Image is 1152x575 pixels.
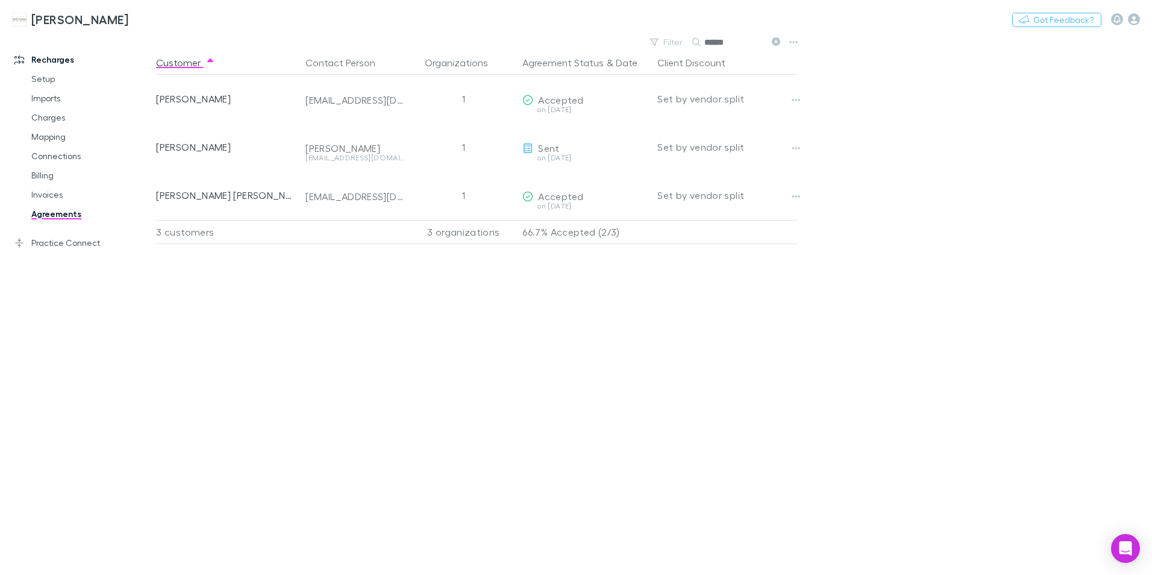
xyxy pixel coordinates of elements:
[156,123,296,171] div: [PERSON_NAME]
[657,51,740,75] button: Client Discount
[305,51,390,75] button: Contact Person
[538,190,583,202] span: Accepted
[1012,13,1101,27] button: Got Feedback?
[19,204,163,224] a: Agreements
[522,106,648,113] div: on [DATE]
[156,75,296,123] div: [PERSON_NAME]
[156,171,296,219] div: [PERSON_NAME] [PERSON_NAME]
[522,51,648,75] div: &
[522,51,604,75] button: Agreement Status
[12,12,27,27] img: Hales Douglass's Logo
[409,75,518,123] div: 1
[19,127,163,146] a: Mapping
[657,171,797,219] div: Set by vendor split
[538,142,559,154] span: Sent
[305,142,404,154] div: [PERSON_NAME]
[657,123,797,171] div: Set by vendor split
[19,89,163,108] a: Imports
[409,123,518,171] div: 1
[19,108,163,127] a: Charges
[156,220,301,244] div: 3 customers
[616,51,637,75] button: Date
[425,51,502,75] button: Organizations
[522,221,648,244] p: 66.7% Accepted (2/3)
[409,171,518,219] div: 1
[305,94,404,106] div: [EMAIL_ADDRESS][DOMAIN_NAME]
[19,166,163,185] a: Billing
[409,220,518,244] div: 3 organizations
[1111,534,1140,563] div: Open Intercom Messenger
[31,12,128,27] h3: [PERSON_NAME]
[19,146,163,166] a: Connections
[644,35,690,49] button: Filter
[522,203,648,210] div: on [DATE]
[156,51,215,75] button: Customer
[522,154,648,162] div: on [DATE]
[305,154,404,162] div: [EMAIL_ADDRESS][DOMAIN_NAME]
[305,190,404,203] div: [EMAIL_ADDRESS][DOMAIN_NAME]
[538,94,583,105] span: Accepted
[657,75,797,123] div: Set by vendor split
[19,69,163,89] a: Setup
[5,5,136,34] a: [PERSON_NAME]
[2,50,163,69] a: Recharges
[2,233,163,253] a: Practice Connect
[19,185,163,204] a: Invoices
